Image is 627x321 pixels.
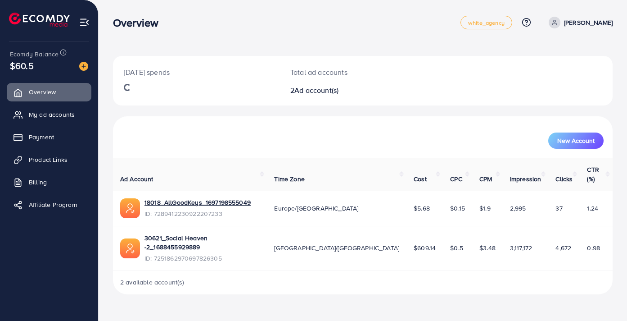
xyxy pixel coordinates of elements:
[7,196,91,214] a: Affiliate Program
[144,234,260,252] a: 30621_Social Heaven -2_1688455929889
[294,85,338,95] span: Ad account(s)
[29,178,47,187] span: Billing
[29,155,68,164] span: Product Links
[29,200,77,209] span: Affiliate Program
[555,243,571,252] span: 4,672
[274,204,358,213] span: Europe/[GEOGRAPHIC_DATA]
[557,138,595,144] span: New Account
[274,174,304,183] span: Time Zone
[79,17,90,28] img: menu
[290,67,394,78] p: Total ad accounts
[510,204,526,213] span: 2,995
[468,20,505,26] span: white_agency
[414,204,430,213] span: $5.68
[9,13,70,27] img: logo
[479,204,491,213] span: $1.9
[479,174,492,183] span: CPM
[29,87,56,96] span: Overview
[545,17,613,28] a: [PERSON_NAME]
[555,174,573,183] span: Clicks
[587,243,600,252] span: 0.98
[587,165,599,183] span: CTR (%)
[124,67,269,78] p: [DATE] spends
[555,204,562,213] span: 37
[10,59,34,72] span: $60.5
[587,204,598,213] span: 1.24
[10,50,59,59] span: Ecomdy Balance
[29,110,75,119] span: My ad accounts
[7,83,91,101] a: Overview
[290,86,394,95] h2: 2
[120,198,140,218] img: ic-ads-acc.e4c84228.svg
[144,254,260,263] span: ID: 7251862970697826305
[274,243,399,252] span: [GEOGRAPHIC_DATA]/[GEOGRAPHIC_DATA]
[79,62,88,71] img: image
[29,133,54,142] span: Payment
[548,133,604,149] button: New Account
[450,243,463,252] span: $0.5
[120,278,185,287] span: 2 available account(s)
[7,128,91,146] a: Payment
[144,198,251,207] a: 18018_AllGoodKeys_1697198555049
[120,238,140,258] img: ic-ads-acc.e4c84228.svg
[7,105,91,124] a: My ad accounts
[7,151,91,169] a: Product Links
[414,174,427,183] span: Cost
[510,174,541,183] span: Impression
[7,173,91,191] a: Billing
[450,174,462,183] span: CPC
[479,243,496,252] span: $3.48
[113,16,166,29] h3: Overview
[144,209,251,218] span: ID: 7289412230922207233
[460,16,512,29] a: white_agency
[564,17,613,28] p: [PERSON_NAME]
[120,174,153,183] span: Ad Account
[414,243,436,252] span: $609.14
[510,243,532,252] span: 3,117,172
[450,204,465,213] span: $0.15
